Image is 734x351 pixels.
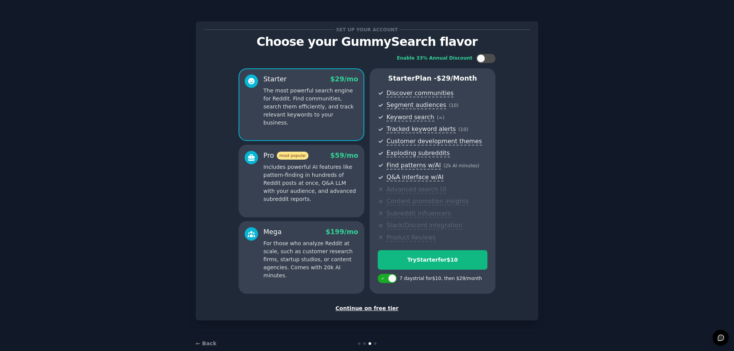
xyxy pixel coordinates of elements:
[330,75,358,83] span: $ 29 /mo
[263,151,309,160] div: Pro
[399,275,482,282] div: 7 days trial for $10 , then $ 29 /month
[386,113,434,121] span: Keyword search
[378,250,487,270] button: TryStarterfor$10
[263,239,358,280] p: For those who analyze Reddit at scale, such as customer research firms, startup studios, or conte...
[335,26,399,34] span: Set up your account
[386,101,446,109] span: Segment audiences
[386,186,446,194] span: Advanced search UI
[386,162,441,170] span: Find patterns w/AI
[386,234,436,242] span: Product Reviews
[437,115,445,120] span: ( ∞ )
[378,256,487,264] div: Try Starter for $10
[204,304,530,312] div: Continue on free tier
[386,137,482,146] span: Customer development themes
[437,74,477,82] span: $ 29 /month
[386,222,462,230] span: Slack/Discord integration
[378,74,487,83] p: Starter Plan -
[204,35,530,49] p: Choose your GummySearch flavor
[263,87,358,127] p: The most powerful search engine for Reddit. Find communities, search them efficiently, and track ...
[386,173,443,181] span: Q&A interface w/AI
[326,228,358,236] span: $ 199 /mo
[443,163,479,168] span: ( 2k AI minutes )
[386,89,453,97] span: Discover communities
[277,152,309,160] span: most popular
[196,340,216,346] a: ← Back
[263,74,287,84] div: Starter
[330,152,358,159] span: $ 59 /mo
[449,103,458,108] span: ( 10 )
[458,127,468,132] span: ( 10 )
[386,149,450,157] span: Exploding subreddits
[263,163,358,203] p: Includes powerful AI features like pattern-finding in hundreds of Reddit posts at once, Q&A LLM w...
[386,210,451,218] span: Subreddit influencers
[263,227,282,237] div: Mega
[386,125,456,133] span: Tracked keyword alerts
[386,197,469,205] span: Content promotion insights
[397,55,473,62] div: Enable 33% Annual Discount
